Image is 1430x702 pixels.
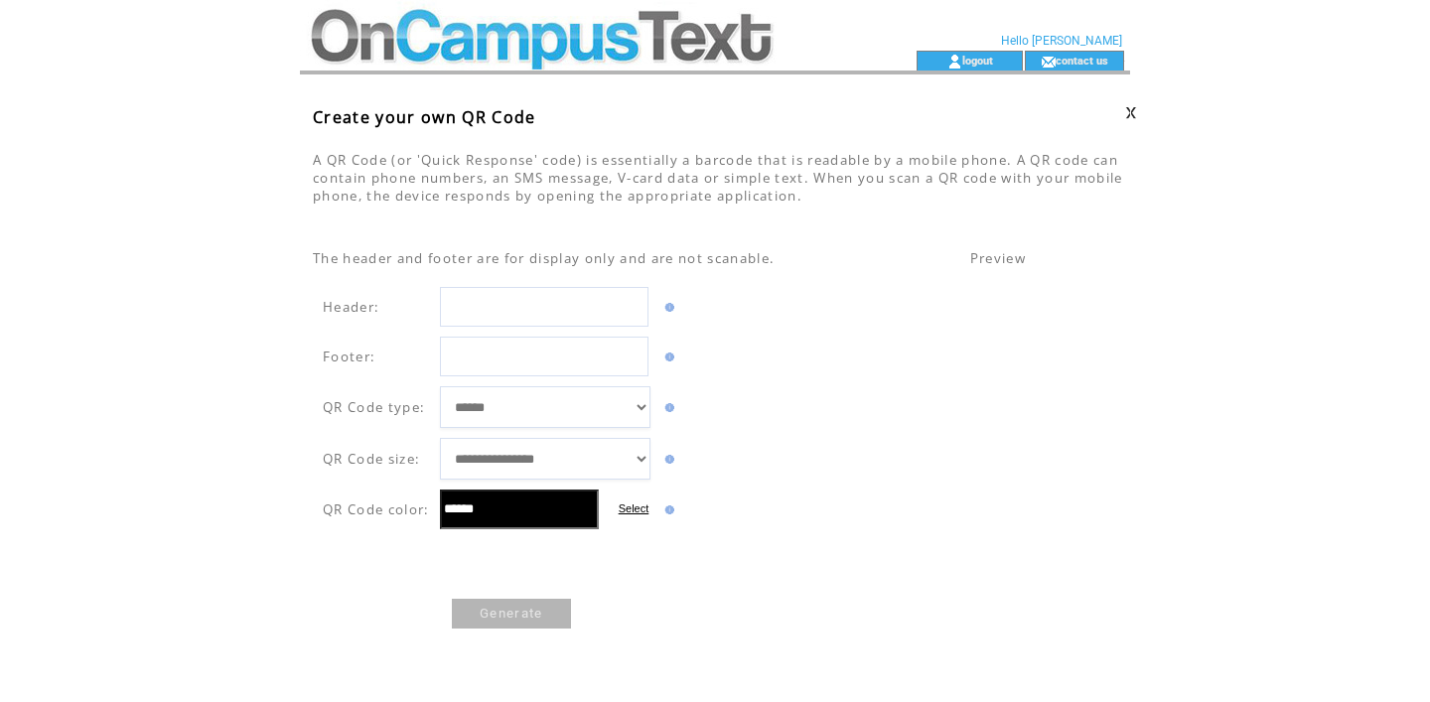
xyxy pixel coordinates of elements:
img: help.gif [660,455,674,464]
span: QR Code size: [323,450,420,468]
span: Footer: [323,348,375,365]
a: Generate [452,599,571,629]
span: Create your own QR Code [313,106,536,128]
span: The header and footer are for display only and are not scanable. [313,249,775,267]
img: contact_us_icon.gif [1041,54,1056,70]
a: logout [962,54,993,67]
span: Hello [PERSON_NAME] [1001,34,1122,48]
span: QR Code color: [323,500,430,518]
label: Select [619,502,649,514]
img: help.gif [660,505,674,514]
span: A QR Code (or 'Quick Response' code) is essentially a barcode that is readable by a mobile phone.... [313,151,1123,205]
span: QR Code type: [323,398,425,416]
img: account_icon.gif [947,54,962,70]
span: Preview [970,249,1026,267]
span: Header: [323,298,379,316]
a: contact us [1056,54,1108,67]
img: help.gif [660,303,674,312]
img: help.gif [660,403,674,412]
img: help.gif [660,352,674,361]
